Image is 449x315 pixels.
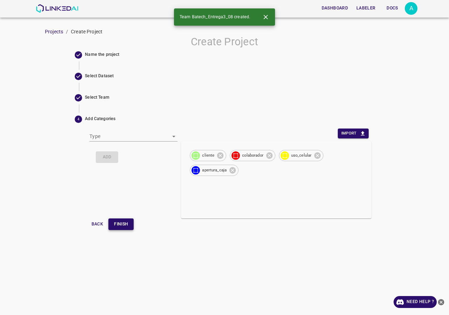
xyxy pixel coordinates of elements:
h4: Create Project [75,35,374,48]
button: Finish [108,218,134,230]
img: bounding_box [192,166,200,175]
span: Team Batech_Entrega3_08 created. [180,14,250,20]
p: Create Project [71,28,102,35]
div: A [405,2,417,15]
div: bounding_boxcliente [190,150,226,161]
a: Docs [380,1,405,15]
a: Labeler [352,1,380,15]
button: Close [259,11,272,24]
a: Need Help ? [394,296,437,308]
a: Projects [45,29,63,34]
text: 4 [78,117,79,121]
div: bounding_boxapertura_caja [190,165,239,176]
a: Dashboard [317,1,352,15]
div: bounding_boxcolaborador [230,150,275,161]
button: Labeler [354,2,378,14]
li: / [66,28,68,35]
span: apertura_caja [198,167,231,173]
button: Dashboard [319,2,351,14]
span: colaborador [238,152,267,158]
div: bounding_boxuso_celular [279,150,323,161]
img: bounding_box [281,151,289,160]
button: close-help [437,296,445,308]
span: cliente [198,152,219,158]
img: bounding_box [192,151,200,160]
img: LinkedAI [36,4,78,13]
button: Import [338,129,369,138]
img: bounding_box [232,151,240,160]
button: Open settings [405,2,417,15]
span: Add Categories [85,116,374,122]
span: Select Team [85,94,374,101]
button: Docs [381,2,403,14]
nav: breadcrumb [45,28,449,35]
button: Back [86,218,108,230]
span: uso_celular [287,152,316,158]
span: Select Dataset [85,73,374,79]
span: Name the project [85,52,374,58]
